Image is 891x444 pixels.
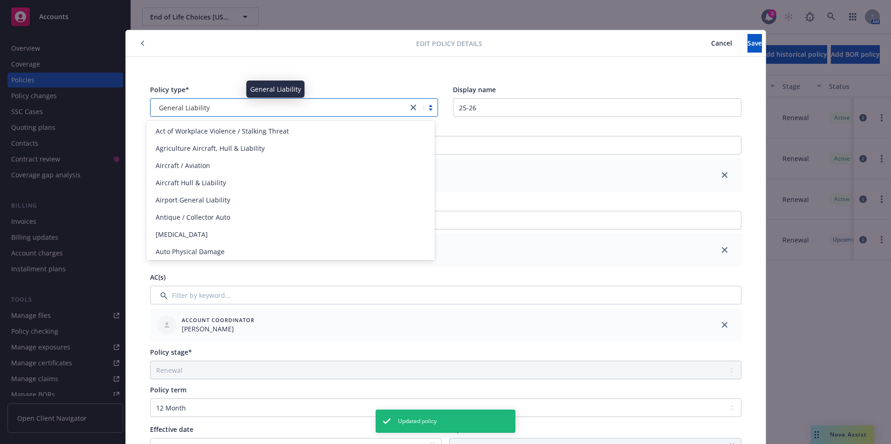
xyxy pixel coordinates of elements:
a: close [719,244,730,256]
span: Antique / Collector Auto [156,212,230,222]
button: Cancel [696,34,747,53]
a: close [719,169,730,181]
span: Account Coordinator [182,316,254,324]
input: Filter by keyword... [150,286,741,304]
span: Aircraft / Aviation [156,161,210,170]
span: Display name [453,85,496,94]
span: General Liability [159,103,210,113]
span: AC(s) [150,273,165,282]
span: Policy type* [150,85,189,94]
span: Auto Physical Damage [156,247,225,256]
a: close [408,102,419,113]
span: Policy term [150,385,186,394]
span: Policy stage* [150,348,192,357]
span: Updated policy [398,417,437,425]
input: Filter by keyword... [150,211,741,229]
input: Filter by keyword... [150,136,741,155]
span: Effective date [150,425,193,434]
span: [PERSON_NAME] [182,324,254,334]
span: Edit policy details [416,39,482,48]
a: close [719,319,730,330]
span: Save [747,39,762,47]
span: General Liability [155,103,404,113]
span: Cancel [711,39,732,47]
span: Aircraft Hull & Liability [156,178,226,188]
span: Airport General Liability [156,195,230,205]
span: [MEDICAL_DATA] [156,229,208,239]
button: Save [747,34,762,53]
span: Act of Workplace Violence / Stalking Threat [156,126,289,136]
span: Agriculture Aircraft, Hull & Liability [156,143,265,153]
